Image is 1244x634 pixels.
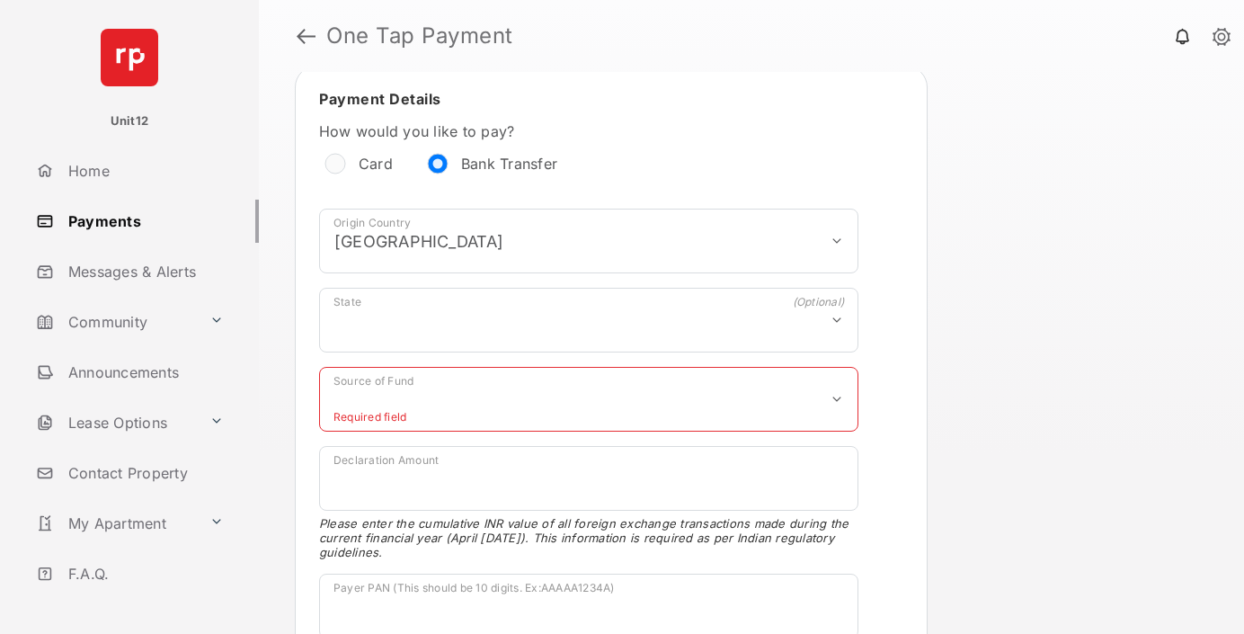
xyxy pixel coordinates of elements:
[29,401,202,444] a: Lease Options
[319,516,858,559] span: Please enter the cumulative INR value of all foreign exchange transactions made during the curren...
[29,502,202,545] a: My Apartment
[29,250,259,293] a: Messages & Alerts
[101,29,158,86] img: svg+xml;base64,PHN2ZyB4bWxucz0iaHR0cDovL3d3dy53My5vcmcvMjAwMC9zdmciIHdpZHRoPSI2NCIgaGVpZ2h0PSI2NC...
[29,451,259,495] a: Contact Property
[359,155,393,173] label: Card
[326,25,513,47] strong: One Tap Payment
[29,552,259,595] a: F.A.Q.
[29,149,259,192] a: Home
[29,200,259,243] a: Payments
[319,122,858,140] label: How would you like to pay?
[111,112,149,130] p: Unit12
[29,351,259,394] a: Announcements
[319,90,441,108] span: Payment Details
[461,155,557,173] label: Bank Transfer
[29,300,202,344] a: Community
